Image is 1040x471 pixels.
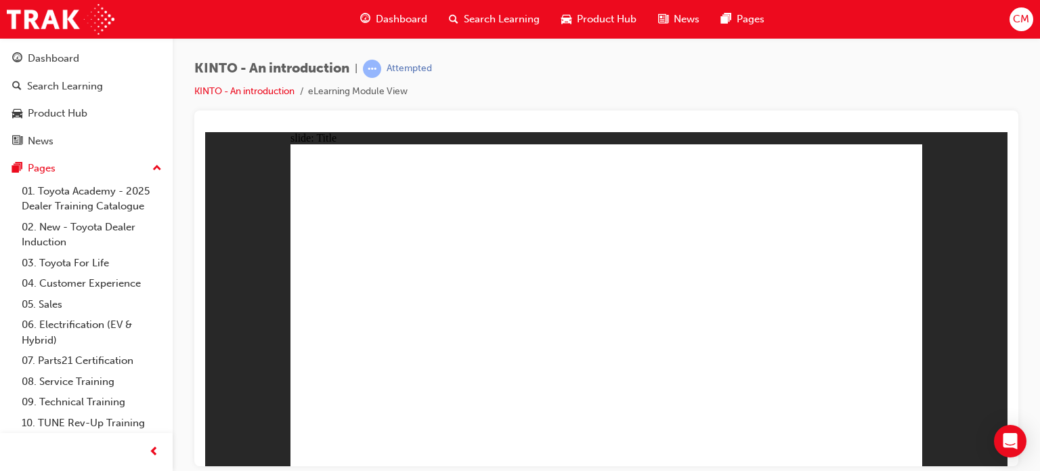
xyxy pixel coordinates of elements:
div: News [28,134,53,149]
a: 10. TUNE Rev-Up Training [16,413,167,434]
div: Dashboard [28,51,79,66]
a: pages-iconPages [710,5,775,33]
span: news-icon [12,136,22,148]
span: search-icon [12,81,22,93]
span: | [355,61,357,77]
a: KINTO - An introduction [194,85,295,97]
div: Pages [28,161,56,176]
a: News [5,129,167,154]
a: search-iconSearch Learning [438,5,550,33]
span: Dashboard [376,12,427,27]
span: guage-icon [12,53,22,65]
span: car-icon [561,11,571,28]
button: Pages [5,156,167,181]
a: Product Hub [5,101,167,126]
span: News [674,12,699,27]
a: 05. Sales [16,294,167,315]
a: guage-iconDashboard [349,5,438,33]
a: 07. Parts21 Certification [16,350,167,371]
span: guage-icon [360,11,370,28]
button: CM [1010,7,1033,31]
span: pages-icon [12,163,22,175]
a: news-iconNews [647,5,710,33]
div: Search Learning [27,79,103,94]
a: 08. Service Training [16,371,167,392]
div: Product Hub [28,106,87,121]
img: Trak [7,4,114,35]
li: eLearning Module View [308,84,408,100]
a: 01. Toyota Academy - 2025 Dealer Training Catalogue [16,181,167,217]
span: pages-icon [721,11,731,28]
span: Search Learning [464,12,540,27]
span: up-icon [152,160,162,178]
div: Open Intercom Messenger [994,425,1026,457]
div: Attempted [387,62,432,75]
a: Dashboard [5,46,167,71]
a: car-iconProduct Hub [550,5,647,33]
a: 02. New - Toyota Dealer Induction [16,217,167,253]
span: CM [1013,12,1029,27]
button: DashboardSearch LearningProduct HubNews [5,43,167,156]
span: prev-icon [149,444,159,461]
a: 03. Toyota For Life [16,253,167,274]
a: 04. Customer Experience [16,273,167,294]
span: search-icon [449,11,458,28]
a: 09. Technical Training [16,392,167,413]
span: Product Hub [577,12,636,27]
span: KINTO - An introduction [194,61,349,77]
span: Pages [737,12,764,27]
a: Search Learning [5,74,167,99]
span: car-icon [12,108,22,120]
span: news-icon [658,11,668,28]
a: 06. Electrification (EV & Hybrid) [16,314,167,350]
span: learningRecordVerb_ATTEMPT-icon [363,60,381,78]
